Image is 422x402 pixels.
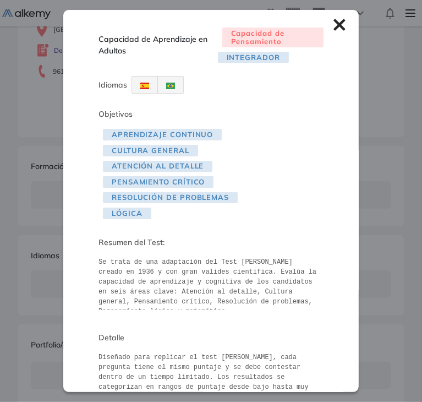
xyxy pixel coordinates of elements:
[98,34,213,57] span: Capacidad de Aprendizaje en Adultos
[222,28,324,47] span: Capacidad de Pensamiento
[98,109,133,119] span: Objetivos
[103,176,213,188] span: Pensamiento Crítico
[103,161,212,172] span: Atención al detalle
[98,332,324,344] span: Detalle
[367,349,422,402] iframe: Chat Widget
[98,257,324,310] pre: Se trata de una adaptación del Test [PERSON_NAME] creado en 1936 y con gran valides científica. E...
[140,83,149,89] img: ESP
[166,83,175,89] img: BRA
[367,349,422,402] div: Widget de chat
[98,80,127,90] span: Idiomas
[98,237,324,248] span: Resumen del Test:
[103,208,151,219] span: Lógica
[103,145,198,156] span: Cultura General
[218,52,289,63] span: Integrador
[103,192,238,204] span: Resolución de Problemas
[103,129,222,140] span: Aprendizaje Continuo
